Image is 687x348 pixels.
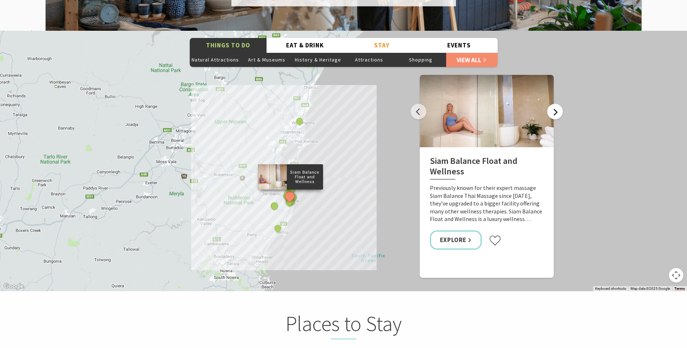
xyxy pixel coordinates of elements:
button: Natural Attractions [190,52,241,67]
button: See detail about Miss Zoe's School of Dance [294,117,304,126]
button: History & Heritage [292,52,344,67]
button: Art & Museums [241,52,292,67]
button: Click to favourite Siam Balance Float and Wellness [489,235,501,246]
button: Shopping [395,52,446,67]
a: Open this area in Google Maps (opens a new window) [2,282,26,291]
img: Google [2,282,26,291]
h2: Siam Balance Float and Wellness [430,156,544,179]
h2: Places to Stay [202,311,486,339]
button: See detail about Surf Camp Australia [273,224,282,233]
button: Eat & Drink [267,38,344,53]
p: Previously known for their expert massage Siam Balance Thai Massage since [DATE], they've upgrade... [430,184,544,223]
span: Map data ©2025 Google [631,287,670,290]
button: Stay [344,38,421,53]
button: Things To Do [190,38,267,53]
a: Explore [430,230,482,250]
button: See detail about Siam Balance Float and Wellness [283,190,296,203]
a: View All [446,52,498,67]
button: Previous [411,104,426,119]
button: See detail about Bonaira Native Gardens, Kiama [285,196,295,206]
button: Attractions [344,52,395,67]
button: Map camera controls [669,268,683,283]
button: Next [547,104,563,119]
button: Keyboard shortcuts [595,286,626,291]
button: See detail about Saddleback Mountain Lookout, Kiama [269,201,279,211]
button: Events [420,38,498,53]
p: Siam Balance Float and Wellness [286,169,323,186]
a: Terms (opens in new tab) [674,287,685,291]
